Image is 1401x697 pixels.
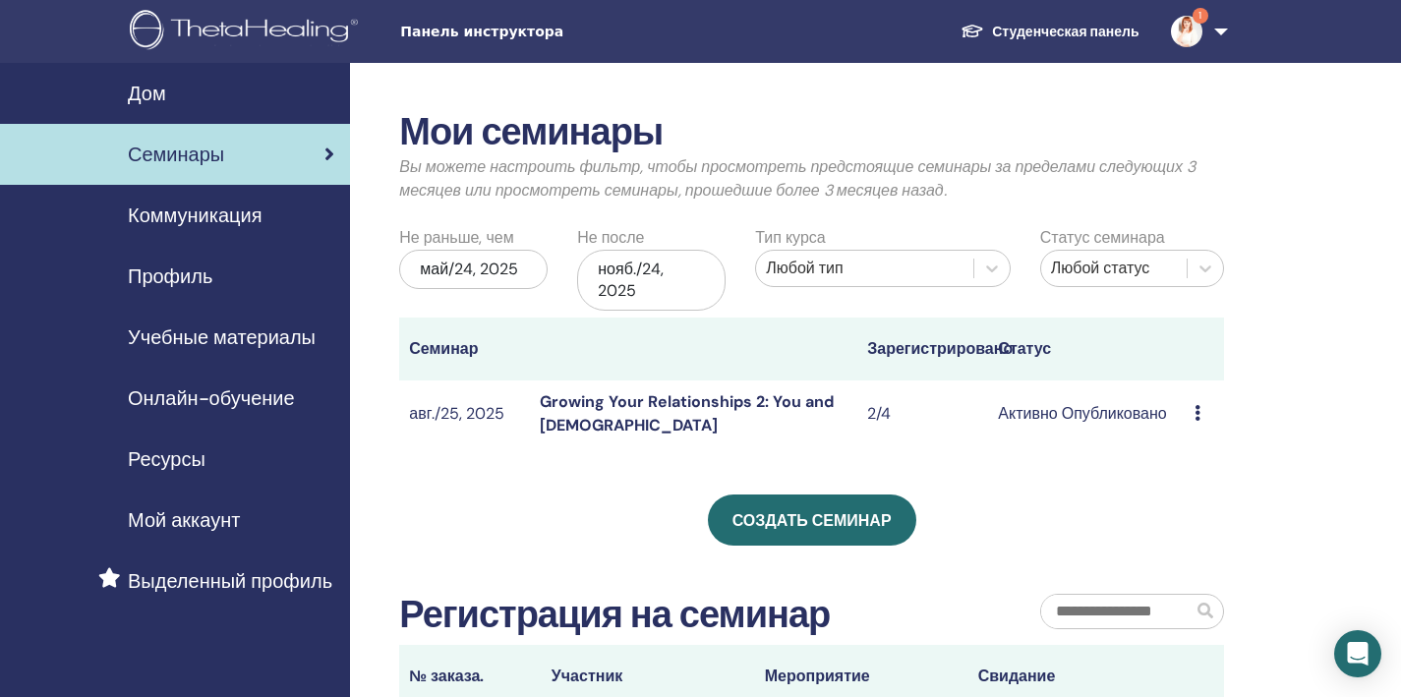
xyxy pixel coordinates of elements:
[128,140,224,169] span: Семинары
[128,322,316,352] span: Учебные материалы
[540,391,834,436] a: Growing Your Relationships 2: You and [DEMOGRAPHIC_DATA]
[1040,226,1165,250] label: Статус семинара
[399,155,1224,203] p: Вы можете настроить фильтр, чтобы просмотреть предстоящие семинары за пределами следующих 3 месяц...
[399,110,1224,155] h2: Мои семинары
[399,226,513,250] label: Не раньше, чем
[1334,630,1381,677] div: Open Intercom Messenger
[732,510,892,531] span: Создать семинар
[577,250,726,311] div: нояб./24, 2025
[128,261,212,291] span: Профиль
[857,318,988,380] th: Зарегистрировано
[128,566,332,596] span: Выделенный профиль
[128,505,240,535] span: Мой аккаунт
[988,380,1185,447] td: Активно Опубликовано
[766,257,963,280] div: Любой тип
[128,201,262,230] span: Коммуникация
[1193,8,1208,24] span: 1
[400,22,695,42] span: Панель инструктора
[130,10,365,54] img: logo.png
[988,318,1185,380] th: Статус
[399,250,548,289] div: май/24, 2025
[128,79,166,108] span: Дом
[1171,16,1202,47] img: default.jpg
[945,14,1154,50] a: Студенческая панель
[128,383,295,413] span: Онлайн-обучение
[399,318,530,380] th: Семинар
[961,23,984,39] img: graduation-cap-white.svg
[128,444,205,474] span: Ресурсы
[857,380,988,447] td: 2/4
[399,593,830,638] h2: Регистрация на семинар
[577,226,644,250] label: Не после
[708,494,916,546] a: Создать семинар
[755,226,825,250] label: Тип курса
[399,380,530,447] td: авг./25, 2025
[1051,257,1177,280] div: Любой статус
